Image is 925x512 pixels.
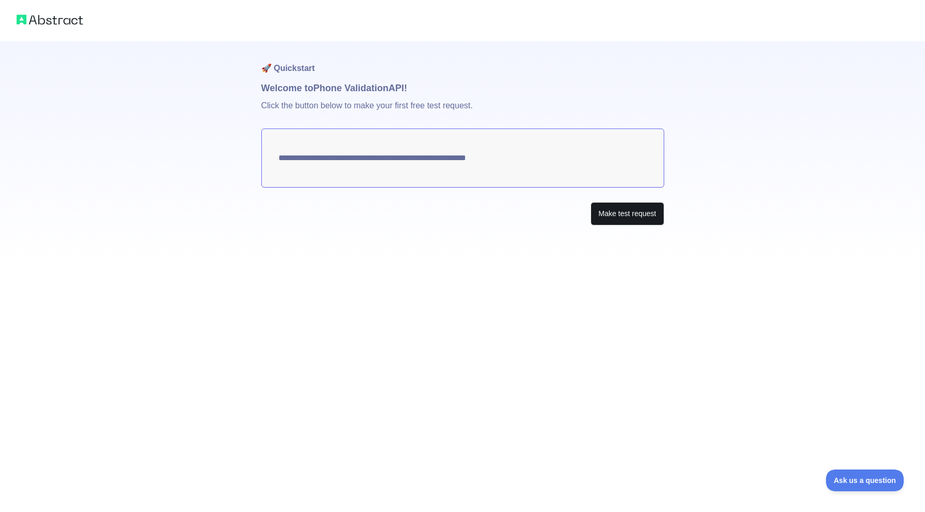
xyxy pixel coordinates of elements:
[17,12,83,27] img: Abstract logo
[261,41,664,81] h1: 🚀 Quickstart
[261,95,664,129] p: Click the button below to make your first free test request.
[261,81,664,95] h1: Welcome to Phone Validation API!
[826,470,904,491] iframe: Toggle Customer Support
[591,202,664,225] button: Make test request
